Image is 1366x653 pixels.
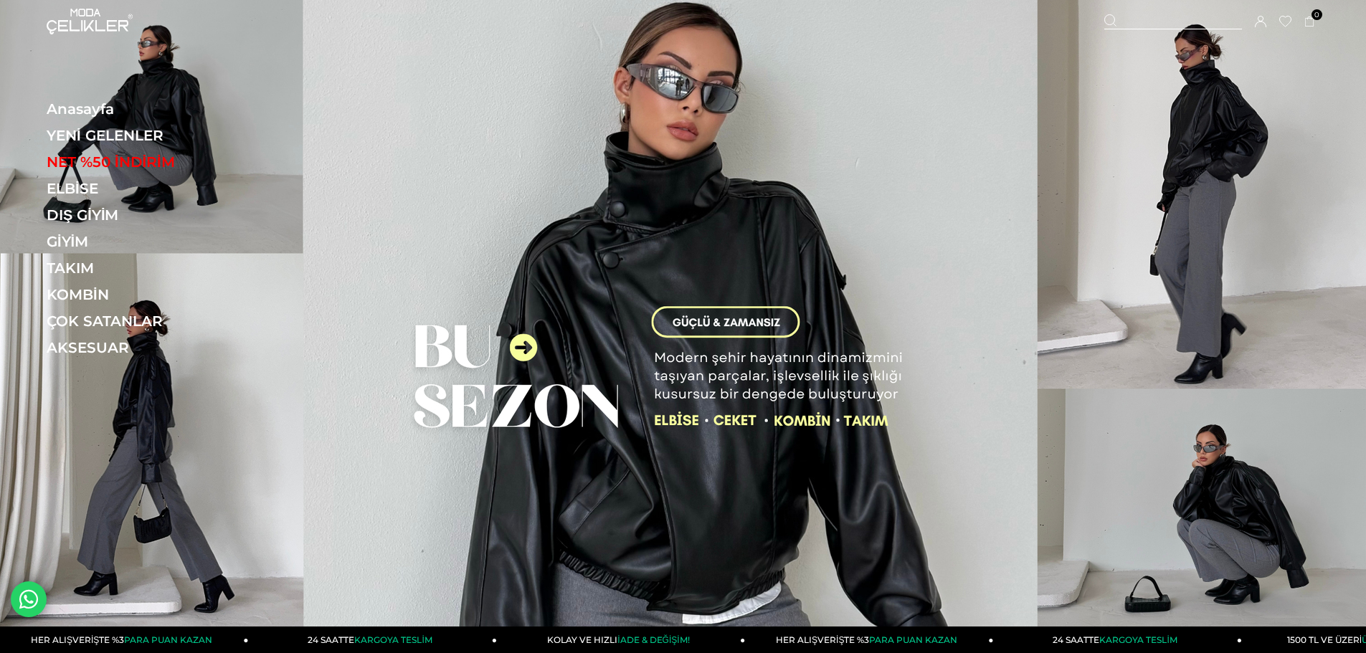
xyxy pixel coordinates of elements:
[47,259,244,277] a: TAKIM
[1304,16,1315,27] a: 0
[1099,634,1177,645] span: KARGOYA TESLİM
[47,100,244,118] a: Anasayfa
[47,127,244,144] a: YENİ GELENLER
[124,634,212,645] span: PARA PUAN KAZAN
[497,626,745,653] a: KOLAY VE HIZLIİADE & DEĞİŞİM!
[994,626,1242,653] a: 24 SAATTEKARGOYA TESLİM
[47,313,244,330] a: ÇOK SATANLAR
[745,626,993,653] a: HER ALIŞVERİŞTE %3PARA PUAN KAZAN
[1312,9,1322,20] span: 0
[47,233,244,250] a: GİYİM
[47,206,244,224] a: DIŞ GİYİM
[47,339,244,356] a: AKSESUAR
[47,9,133,34] img: logo
[869,634,957,645] span: PARA PUAN KAZAN
[47,153,244,171] a: NET %50 İNDİRİM
[47,286,244,303] a: KOMBİN
[47,180,244,197] a: ELBİSE
[617,634,689,645] span: İADE & DEĞİŞİM!
[354,634,432,645] span: KARGOYA TESLİM
[249,626,497,653] a: 24 SAATTEKARGOYA TESLİM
